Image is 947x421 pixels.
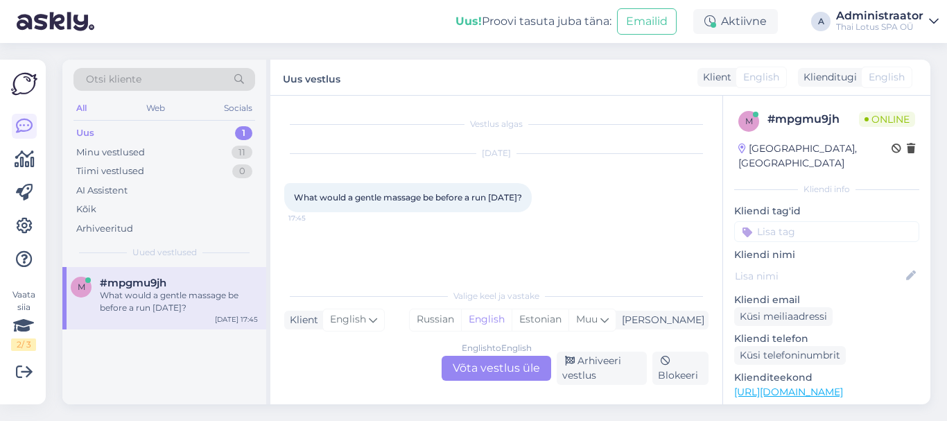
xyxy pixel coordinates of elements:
div: Estonian [512,309,568,330]
div: English to English [462,342,532,354]
div: Valige keel ja vastake [284,290,709,302]
span: Muu [576,313,598,325]
div: A [811,12,831,31]
span: m [745,116,753,126]
div: Klient [284,313,318,327]
span: English [330,312,366,327]
div: Web [144,99,168,117]
div: [PERSON_NAME] [616,313,704,327]
div: [DATE] 17:45 [215,314,258,325]
p: Kliendi email [734,293,919,307]
b: Uus! [455,15,482,28]
div: Aktiivne [693,9,778,34]
img: Askly Logo [11,71,37,97]
div: 11 [232,146,252,160]
div: Minu vestlused [76,146,145,160]
div: 0 [232,164,252,178]
div: [GEOGRAPHIC_DATA], [GEOGRAPHIC_DATA] [738,141,892,171]
span: Otsi kliente [86,72,141,87]
label: Uus vestlus [283,68,340,87]
a: AdministraatorThai Lotus SPA OÜ [836,10,939,33]
input: Lisa tag [734,221,919,242]
div: AI Assistent [76,184,128,198]
span: 17:45 [288,213,340,223]
div: Russian [410,309,461,330]
div: Uus [76,126,94,140]
div: Küsi telefoninumbrit [734,346,846,365]
p: Kliendi nimi [734,248,919,262]
span: What would a gentle massage be before a run [DATE]? [294,192,522,203]
input: Lisa nimi [735,268,903,284]
div: Arhiveeri vestlus [557,352,647,385]
div: Vaata siia [11,289,36,351]
button: Emailid [617,8,677,35]
div: All [73,99,89,117]
div: Vestlus algas [284,118,709,130]
p: Vaata edasi ... [734,404,919,416]
div: 1 [235,126,252,140]
div: Tiimi vestlused [76,164,144,178]
div: Administraator [836,10,923,22]
p: Kliendi tag'id [734,204,919,218]
p: Klienditeekond [734,370,919,385]
a: [URL][DOMAIN_NAME] [734,386,843,398]
span: m [78,282,85,292]
div: 2 / 3 [11,338,36,351]
div: # mpgmu9jh [767,111,859,128]
div: [DATE] [284,147,709,160]
span: English [743,70,779,85]
span: Online [859,112,915,127]
div: Arhiveeritud [76,222,133,236]
span: #mpgmu9jh [100,277,166,289]
div: Blokeeri [652,352,709,385]
div: Võta vestlus üle [442,356,551,381]
div: Kõik [76,203,96,216]
div: Küsi meiliaadressi [734,307,833,326]
div: Thai Lotus SPA OÜ [836,22,923,33]
div: What would a gentle massage be before a run [DATE]? [100,289,258,314]
div: English [461,309,512,330]
div: Proovi tasuta juba täna: [455,13,611,30]
div: Klient [697,70,731,85]
p: Kliendi telefon [734,332,919,346]
div: Klienditugi [798,70,857,85]
div: Socials [221,99,255,117]
span: English [869,70,905,85]
div: Kliendi info [734,183,919,196]
span: Uued vestlused [132,246,197,259]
